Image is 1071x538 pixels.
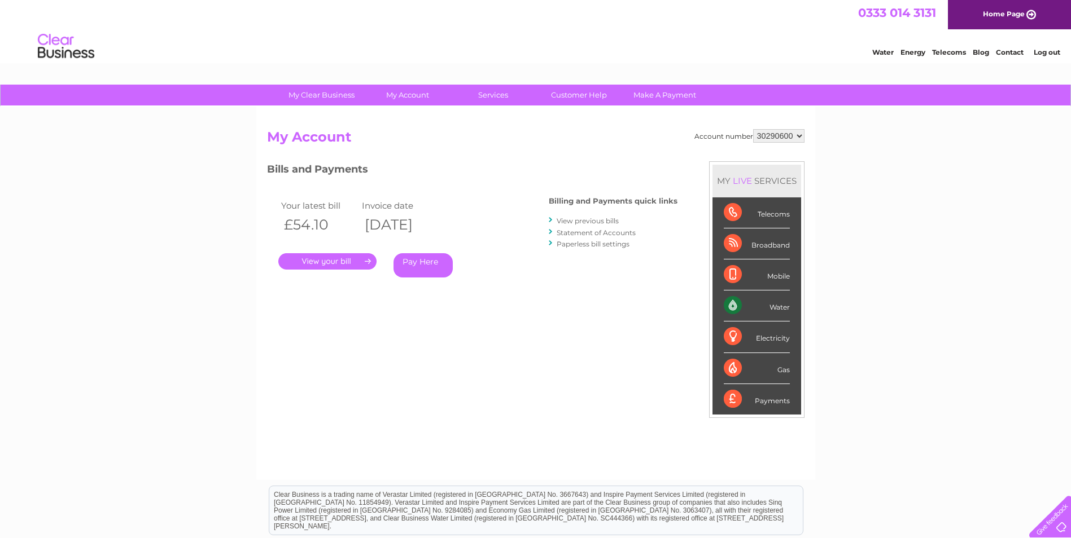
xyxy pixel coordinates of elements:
[932,48,966,56] a: Telecoms
[359,198,440,213] td: Invoice date
[724,290,790,321] div: Water
[731,175,754,186] div: LIVE
[1034,48,1060,56] a: Log out
[618,85,711,105] a: Make A Payment
[996,48,1024,56] a: Contact
[549,197,677,205] h4: Billing and Payments quick links
[361,85,454,105] a: My Account
[447,85,540,105] a: Services
[872,48,894,56] a: Water
[858,6,936,20] a: 0333 014 3131
[278,253,377,270] a: .
[278,213,360,236] th: £54.10
[37,29,95,64] img: logo.png
[557,228,636,237] a: Statement of Accounts
[724,384,790,414] div: Payments
[900,48,925,56] a: Energy
[532,85,626,105] a: Customer Help
[275,85,368,105] a: My Clear Business
[394,253,453,277] a: Pay Here
[557,217,619,225] a: View previous bills
[712,165,801,197] div: MY SERVICES
[973,48,989,56] a: Blog
[724,321,790,352] div: Electricity
[267,161,677,181] h3: Bills and Payments
[557,240,630,248] a: Paperless bill settings
[724,259,790,290] div: Mobile
[269,6,803,55] div: Clear Business is a trading name of Verastar Limited (registered in [GEOGRAPHIC_DATA] No. 3667643...
[694,129,805,143] div: Account number
[267,129,805,151] h2: My Account
[278,198,360,213] td: Your latest bill
[724,228,790,259] div: Broadband
[724,197,790,228] div: Telecoms
[724,353,790,384] div: Gas
[359,213,440,236] th: [DATE]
